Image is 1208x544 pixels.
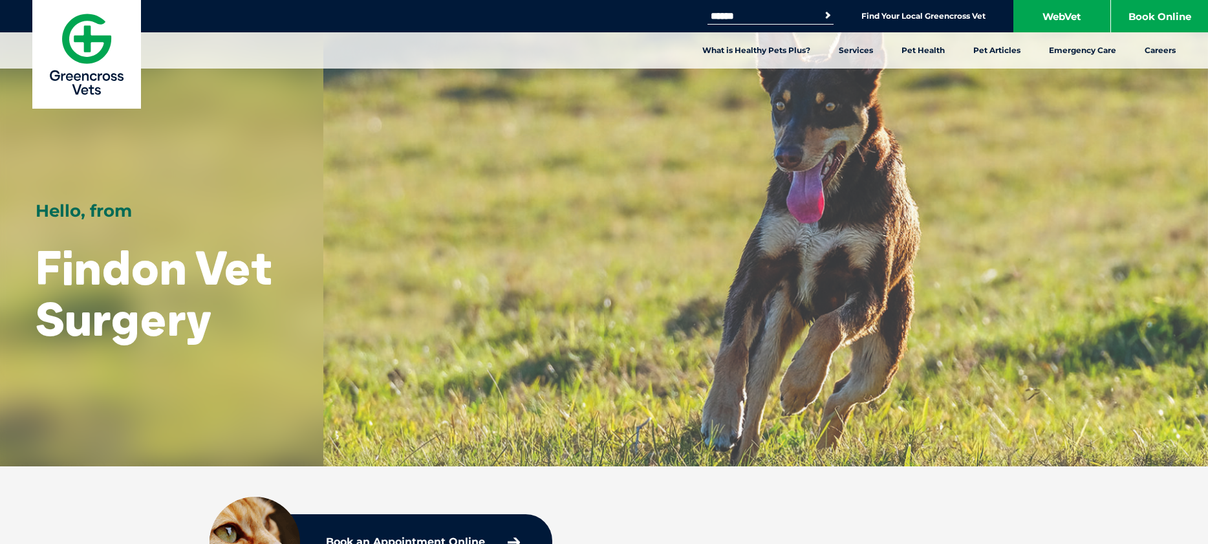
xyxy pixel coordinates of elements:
a: Services [825,32,887,69]
a: Pet Health [887,32,959,69]
a: Find Your Local Greencross Vet [861,11,986,21]
button: Search [821,9,834,22]
a: What is Healthy Pets Plus? [688,32,825,69]
a: Pet Articles [959,32,1035,69]
a: Emergency Care [1035,32,1130,69]
h1: Findon Vet Surgery [36,242,288,344]
a: Careers [1130,32,1190,69]
span: Hello, from [36,201,132,221]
